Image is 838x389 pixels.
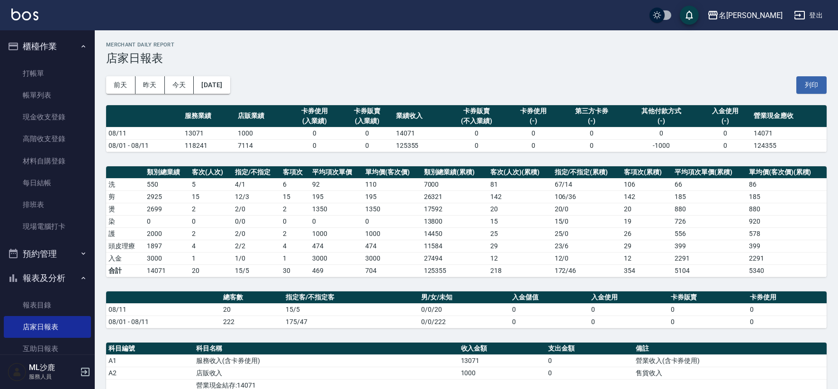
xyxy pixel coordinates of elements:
td: 880 [672,203,747,215]
td: 0 [341,139,393,152]
p: 服務人員 [29,372,77,381]
a: 排班表 [4,194,91,216]
td: 0 [559,139,623,152]
th: 店販業績 [235,105,288,127]
th: 指定/不指定(累積) [552,166,622,179]
td: 222 [221,316,283,328]
td: 1000 [363,227,422,240]
td: 1000 [459,367,546,379]
td: 920 [747,215,827,227]
button: save [680,6,699,25]
th: 類別總業績(累積) [422,166,488,179]
td: 5104 [672,264,747,277]
td: 5 [189,178,232,190]
td: A1 [106,354,194,367]
a: 互助日報表 [4,338,91,360]
td: 7114 [235,139,288,152]
th: 支出金額 [546,343,633,355]
td: 4 [280,240,310,252]
button: 前天 [106,76,135,94]
td: 1 / 0 [233,252,280,264]
div: (-) [562,116,621,126]
td: 4 [189,240,232,252]
th: 總客數 [221,291,283,304]
td: 142 [622,190,672,203]
td: 0 [446,139,507,152]
td: 2 [280,203,310,215]
img: Person [8,362,27,381]
td: 195 [363,190,422,203]
th: 備註 [633,343,827,355]
table: a dense table [106,166,827,277]
td: 20 / 0 [552,203,622,215]
td: 399 [672,240,747,252]
td: 2925 [144,190,189,203]
td: 15 [189,190,232,203]
td: 20 [622,203,672,215]
a: 材料自購登錄 [4,150,91,172]
td: 13071 [182,127,235,139]
a: 打帳單 [4,63,91,84]
td: 4 / 1 [233,178,280,190]
td: 1 [280,252,310,264]
td: 08/01 - 08/11 [106,316,221,328]
td: 0 [446,127,507,139]
th: 科目名稱 [194,343,459,355]
th: 指定客/不指定客 [283,291,419,304]
td: 1350 [363,203,422,215]
td: 81 [488,178,552,190]
td: 66 [672,178,747,190]
th: 單均價(客次價)(累積) [747,166,827,179]
td: 2 [189,203,232,215]
td: 15/5 [283,303,419,316]
th: 類別總業績 [144,166,189,179]
td: 195 [310,190,363,203]
td: 469 [310,264,363,277]
td: 0 [668,303,748,316]
td: 0 [748,316,827,328]
td: 3000 [363,252,422,264]
td: 11584 [422,240,488,252]
td: 0 [510,316,589,328]
td: 0 [589,303,668,316]
td: 12 [488,252,552,264]
td: 25 / 0 [552,227,622,240]
td: 0 [699,127,751,139]
td: 入金 [106,252,144,264]
td: 578 [747,227,827,240]
td: 0 [510,303,589,316]
td: 704 [363,264,422,277]
td: 15/5 [233,264,280,277]
td: 1000 [235,127,288,139]
td: 2 / 0 [233,203,280,215]
td: 5340 [747,264,827,277]
td: 15 / 0 [552,215,622,227]
td: 110 [363,178,422,190]
a: 報表目錄 [4,294,91,316]
img: Logo [11,9,38,20]
td: 2699 [144,203,189,215]
td: 20 [189,264,232,277]
td: 13800 [422,215,488,227]
a: 每日結帳 [4,172,91,194]
td: 3000 [144,252,189,264]
td: 25 [488,227,552,240]
th: 男/女/未知 [419,291,510,304]
td: 14450 [422,227,488,240]
button: 昨天 [135,76,165,94]
h3: 店家日報表 [106,52,827,65]
h5: ML沙鹿 [29,363,77,372]
td: 0 [589,316,668,328]
h2: Merchant Daily Report [106,42,827,48]
td: 0 [363,215,422,227]
td: 142 [488,190,552,203]
td: 106 [622,178,672,190]
td: 29 [488,240,552,252]
th: 營業現金應收 [751,105,827,127]
td: 14071 [144,264,189,277]
td: 175/47 [283,316,419,328]
td: 92 [310,178,363,190]
td: 1000 [310,227,363,240]
td: 燙 [106,203,144,215]
td: 合計 [106,264,144,277]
